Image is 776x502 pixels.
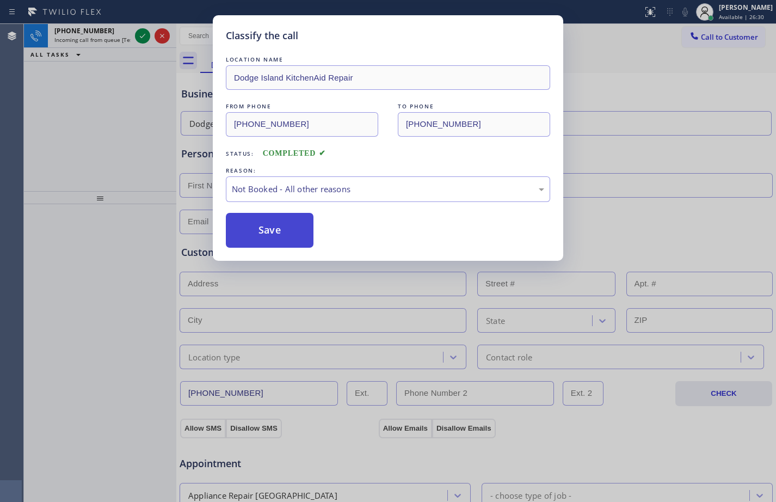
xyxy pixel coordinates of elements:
[398,112,550,137] input: To phone
[263,149,326,157] span: COMPLETED
[226,101,378,112] div: FROM PHONE
[226,213,313,248] button: Save
[232,183,544,195] div: Not Booked - All other reasons
[226,112,378,137] input: From phone
[226,150,254,157] span: Status:
[398,101,550,112] div: TO PHONE
[226,54,550,65] div: LOCATION NAME
[226,165,550,176] div: REASON:
[226,28,298,43] h5: Classify the call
